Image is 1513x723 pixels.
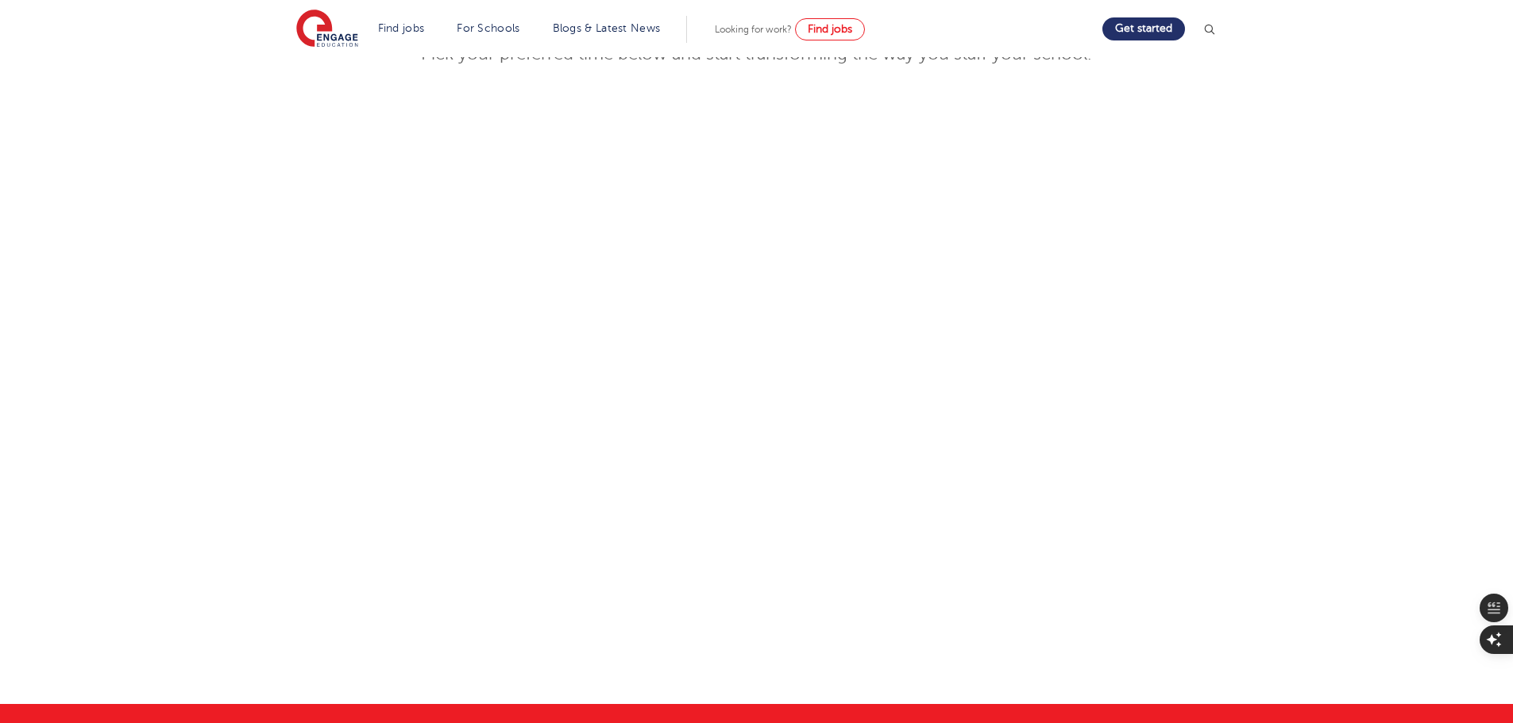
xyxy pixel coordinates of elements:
img: Engage Education [296,10,358,49]
span: Find jobs [808,23,852,35]
span: Looking for work? [715,24,792,35]
a: For Schools [457,22,519,34]
a: Get started [1102,17,1185,40]
a: Find jobs [795,18,865,40]
a: Find jobs [378,22,425,34]
a: Blogs & Latest News [553,22,661,34]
